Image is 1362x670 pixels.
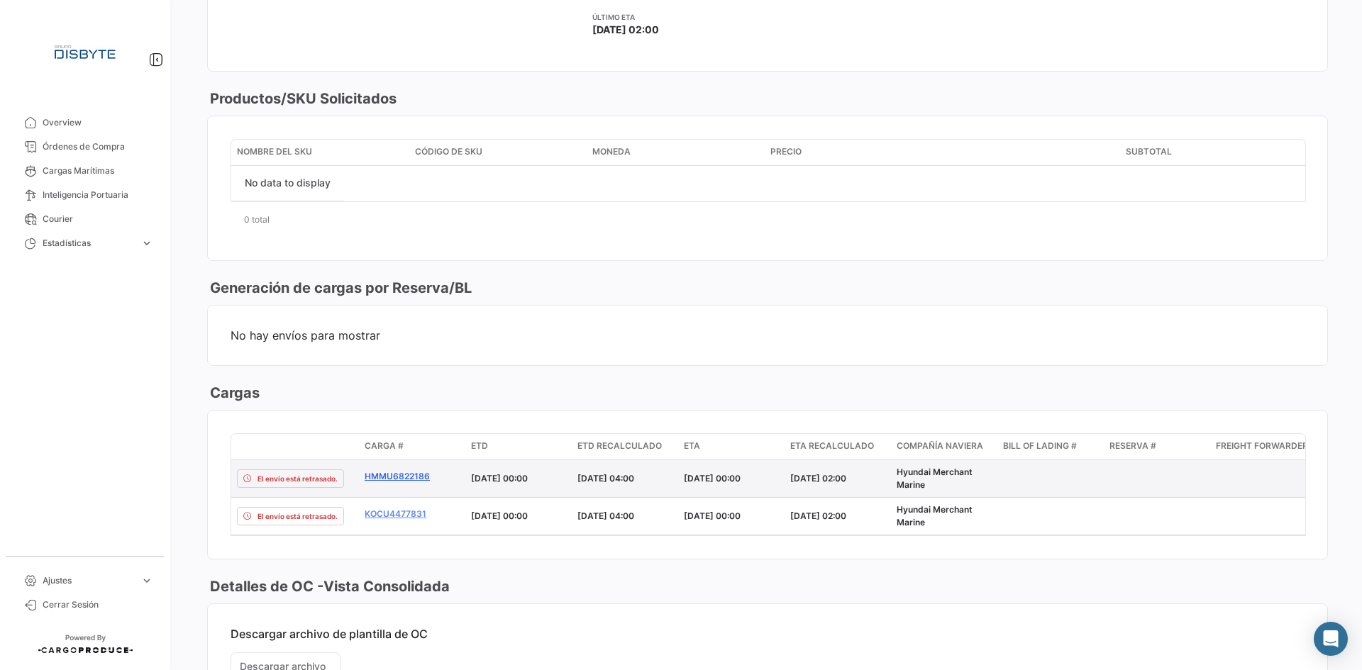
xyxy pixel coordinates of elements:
[1126,145,1172,158] span: Subtotal
[1109,440,1156,452] span: Reserva #
[577,440,662,452] span: ETD Recalculado
[365,508,460,520] a: KOCU4477831
[790,440,874,452] span: ETA Recalculado
[365,470,460,483] a: HMMU6822186
[1216,440,1308,452] span: Freight Forwarder
[577,473,634,484] span: [DATE] 04:00
[592,23,659,37] span: [DATE] 02:00
[258,510,338,522] span: El envío está retrasado.
[359,434,465,459] datatable-header-cell: Carga #
[790,473,846,484] span: [DATE] 02:00
[11,135,159,159] a: Órdenes de Compra
[1003,440,1077,452] span: Bill of Lading #
[997,434,1104,459] datatable-header-cell: Bill of Lading #
[43,237,135,250] span: Estadísticas
[471,473,528,484] span: [DATE] 00:00
[43,598,153,611] span: Cerrar Sesión
[11,111,159,135] a: Overview
[790,510,846,521] span: [DATE] 02:00
[231,627,1305,641] p: Descargar archivo de plantilla de OC
[207,278,472,298] h3: Generación de cargas por Reserva/BL
[11,159,159,183] a: Cargas Marítimas
[237,145,312,158] span: Nombre del SKU
[1104,434,1210,459] datatable-header-cell: Reserva #
[897,440,983,452] span: Compañía naviera
[1210,434,1317,459] datatable-header-cell: Freight Forwarder
[1314,622,1348,656] div: Abrir Intercom Messenger
[592,11,943,23] app-card-info-title: Último ETA
[785,434,891,459] datatable-header-cell: ETA Recalculado
[592,145,631,158] span: Moneda
[207,89,397,108] h3: Productos/SKU Solicitados
[678,434,785,459] datatable-header-cell: ETA
[684,473,741,484] span: [DATE] 00:00
[43,140,153,153] span: Órdenes de Compra
[140,237,153,250] span: expand_more
[258,473,338,484] span: El envío está retrasado.
[415,145,482,158] span: Código de SKU
[231,140,409,165] datatable-header-cell: Nombre del SKU
[891,434,997,459] datatable-header-cell: Compañía naviera
[140,574,153,587] span: expand_more
[43,164,153,177] span: Cargas Marítimas
[43,116,153,129] span: Overview
[43,213,153,225] span: Courier
[471,440,488,452] span: ETD
[409,140,587,165] datatable-header-cell: Código de SKU
[365,440,404,452] span: Carga #
[207,576,450,596] h3: Detalles de OC - Vista Consolidada
[231,202,1305,238] div: 0 total
[897,467,973,490] span: Hyundai Merchant Marine
[50,17,121,88] img: Logo+disbyte.jpeg
[11,183,159,207] a: Inteligencia Portuaria
[43,189,153,201] span: Inteligencia Portuaria
[11,207,159,231] a: Courier
[465,434,572,459] datatable-header-cell: ETD
[471,510,528,521] span: [DATE] 00:00
[43,574,135,587] span: Ajustes
[897,504,973,527] span: Hyundai Merchant Marine
[587,140,765,165] datatable-header-cell: Moneda
[231,328,1305,342] span: No hay envíos para mostrar
[684,510,741,521] span: [DATE] 00:00
[207,383,260,403] h3: Cargas
[572,434,678,459] datatable-header-cell: ETD Recalculado
[684,440,700,452] span: ETA
[577,510,634,521] span: [DATE] 04:00
[770,145,802,158] span: Precio
[231,166,344,201] div: No data to display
